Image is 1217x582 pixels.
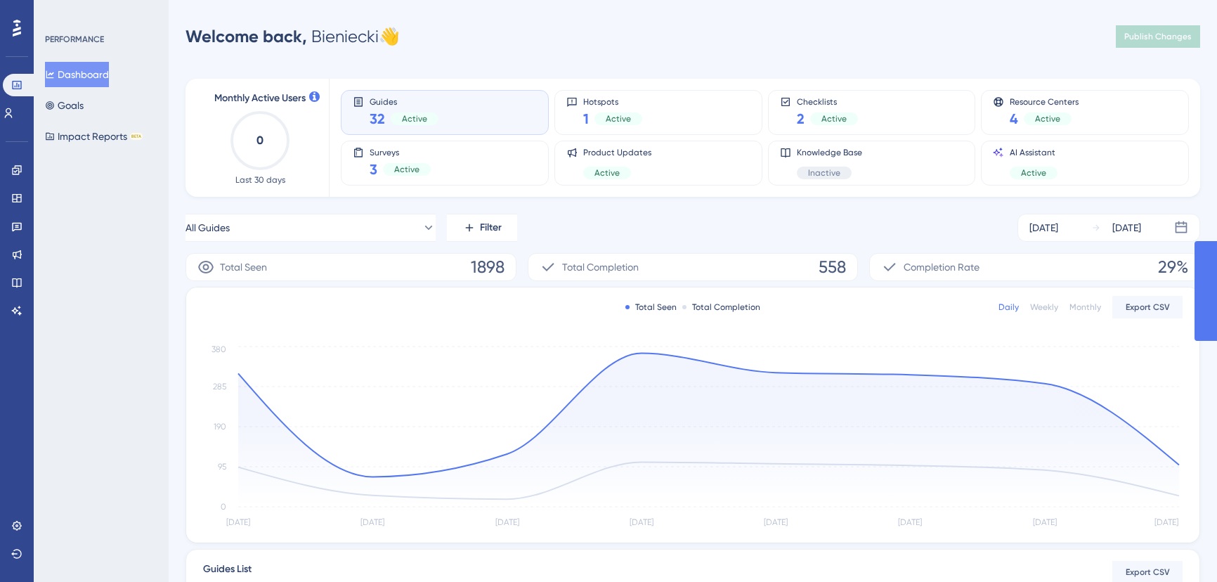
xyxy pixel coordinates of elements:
tspan: 0 [221,502,226,512]
span: All Guides [186,219,230,236]
span: Monthly Active Users [214,90,306,107]
span: 2 [797,109,805,129]
span: Welcome back, [186,26,307,46]
span: Knowledge Base [797,147,862,158]
span: Product Updates [583,147,651,158]
span: Completion Rate [904,259,980,276]
div: Bieniecki 👋 [186,25,400,48]
span: 1898 [471,256,505,278]
tspan: [DATE] [630,517,653,527]
tspan: 285 [213,382,226,392]
tspan: 380 [211,344,226,354]
button: Publish Changes [1116,25,1200,48]
div: [DATE] [1112,219,1141,236]
div: BETA [130,133,143,140]
span: Inactive [808,167,840,179]
span: Checklists [797,96,858,106]
tspan: [DATE] [898,517,922,527]
tspan: 190 [214,422,226,432]
span: Guides [370,96,438,106]
div: Total Seen [625,302,677,313]
div: Monthly [1069,302,1101,313]
span: Active [1035,113,1060,124]
span: 4 [1010,109,1018,129]
tspan: [DATE] [360,517,384,527]
span: Active [394,164,419,175]
span: Active [402,113,427,124]
span: Export CSV [1126,567,1170,578]
span: Active [606,113,631,124]
tspan: [DATE] [226,517,250,527]
iframe: UserGuiding AI Assistant Launcher [1158,526,1200,569]
text: 0 [256,134,263,147]
button: Dashboard [45,62,109,87]
button: Goals [45,93,84,118]
button: Export CSV [1112,296,1183,318]
div: Total Completion [682,302,760,313]
span: Active [594,167,620,179]
span: Export CSV [1126,302,1170,313]
span: AI Assistant [1010,147,1057,158]
span: Resource Centers [1010,96,1079,106]
tspan: [DATE] [1033,517,1057,527]
tspan: [DATE] [495,517,519,527]
span: Hotspots [583,96,642,106]
span: 1 [583,109,589,129]
span: Surveys [370,147,431,157]
div: PERFORMANCE [45,34,104,45]
tspan: [DATE] [1154,517,1178,527]
span: Filter [480,219,502,236]
button: All Guides [186,214,436,242]
button: Filter [447,214,517,242]
span: 558 [819,256,846,278]
span: 29% [1158,256,1188,278]
span: Publish Changes [1124,31,1192,42]
div: Weekly [1030,302,1058,313]
button: Impact ReportsBETA [45,124,143,149]
div: Daily [998,302,1019,313]
span: Active [1021,167,1046,179]
span: 3 [370,160,377,179]
span: Active [821,113,847,124]
span: Total Seen [220,259,267,276]
span: 32 [370,109,385,129]
div: [DATE] [1029,219,1058,236]
span: Total Completion [562,259,639,276]
span: Last 30 days [235,174,285,186]
tspan: 95 [218,462,226,472]
tspan: [DATE] [764,517,788,527]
